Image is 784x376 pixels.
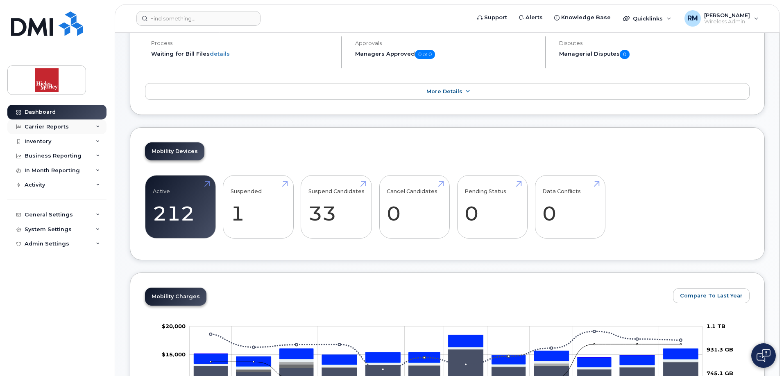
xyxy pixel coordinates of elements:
span: RM [687,14,698,23]
a: Pending Status 0 [465,180,520,234]
a: Alerts [513,9,548,26]
g: $0 [162,323,186,329]
g: HST [194,335,698,367]
span: Wireless Admin [704,18,750,25]
span: Quicklinks [633,15,663,22]
tspan: 1.1 TB [707,323,725,329]
div: Ronan McAvoy [679,10,764,27]
span: 0 [620,50,630,59]
span: More Details [426,88,462,95]
h4: Process [151,40,334,46]
a: Suspend Candidates 33 [308,180,365,234]
a: details [210,50,230,57]
span: [PERSON_NAME] [704,12,750,18]
a: Mobility Devices [145,142,204,160]
a: Support [471,9,513,26]
div: Quicklinks [617,10,677,27]
g: $0 [162,351,186,358]
input: Find something... [136,11,261,26]
a: Cancel Candidates 0 [387,180,442,234]
span: 0 of 0 [415,50,435,59]
tspan: 931.3 GB [707,346,733,353]
li: Waiting for Bill Files [151,50,334,58]
tspan: $20,000 [162,323,186,329]
a: Data Conflicts 0 [542,180,598,234]
h5: Managers Approved [355,50,538,59]
button: Compare To Last Year [673,288,750,303]
a: Suspended 1 [231,180,286,234]
a: Mobility Charges [145,288,206,306]
img: Open chat [757,349,770,362]
span: Support [484,14,507,22]
span: Alerts [526,14,543,22]
a: Active 212 [153,180,208,234]
span: Knowledge Base [561,14,611,22]
tspan: $15,000 [162,351,186,358]
a: Knowledge Base [548,9,616,26]
h4: Approvals [355,40,538,46]
h4: Disputes [559,40,750,46]
span: Compare To Last Year [680,292,743,299]
h5: Managerial Disputes [559,50,750,59]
